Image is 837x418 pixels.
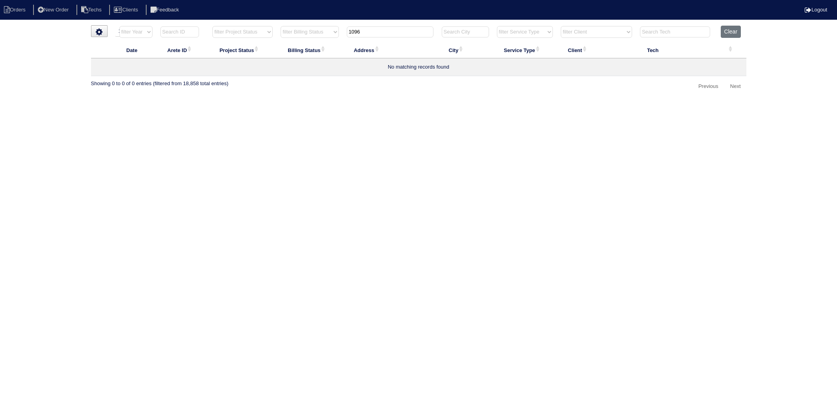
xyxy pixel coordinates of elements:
[640,26,710,37] input: Search Tech
[438,42,493,58] th: City: activate to sort column ascending
[805,7,827,13] a: Logout
[636,42,717,58] th: Tech
[721,26,741,38] button: Clear
[156,42,208,58] th: Arete ID: activate to sort column ascending
[277,42,342,58] th: Billing Status: activate to sort column ascending
[91,76,229,87] div: Showing 0 to 0 of 0 entries (filtered from 18,858 total entries)
[160,26,199,37] input: Search ID
[33,5,75,15] li: New Order
[717,42,746,58] th: : activate to sort column ascending
[76,7,108,13] a: Techs
[208,42,277,58] th: Project Status: activate to sort column ascending
[33,7,75,13] a: New Order
[442,26,489,37] input: Search City
[693,80,724,93] a: Previous
[343,42,438,58] th: Address: activate to sort column ascending
[146,5,185,15] li: Feedback
[76,5,108,15] li: Techs
[109,7,144,13] a: Clients
[557,42,636,58] th: Client: activate to sort column ascending
[109,5,144,15] li: Clients
[347,26,433,37] input: Search Address
[725,80,746,93] a: Next
[115,42,156,58] th: Date
[91,58,746,76] td: No matching records found
[493,42,557,58] th: Service Type: activate to sort column ascending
